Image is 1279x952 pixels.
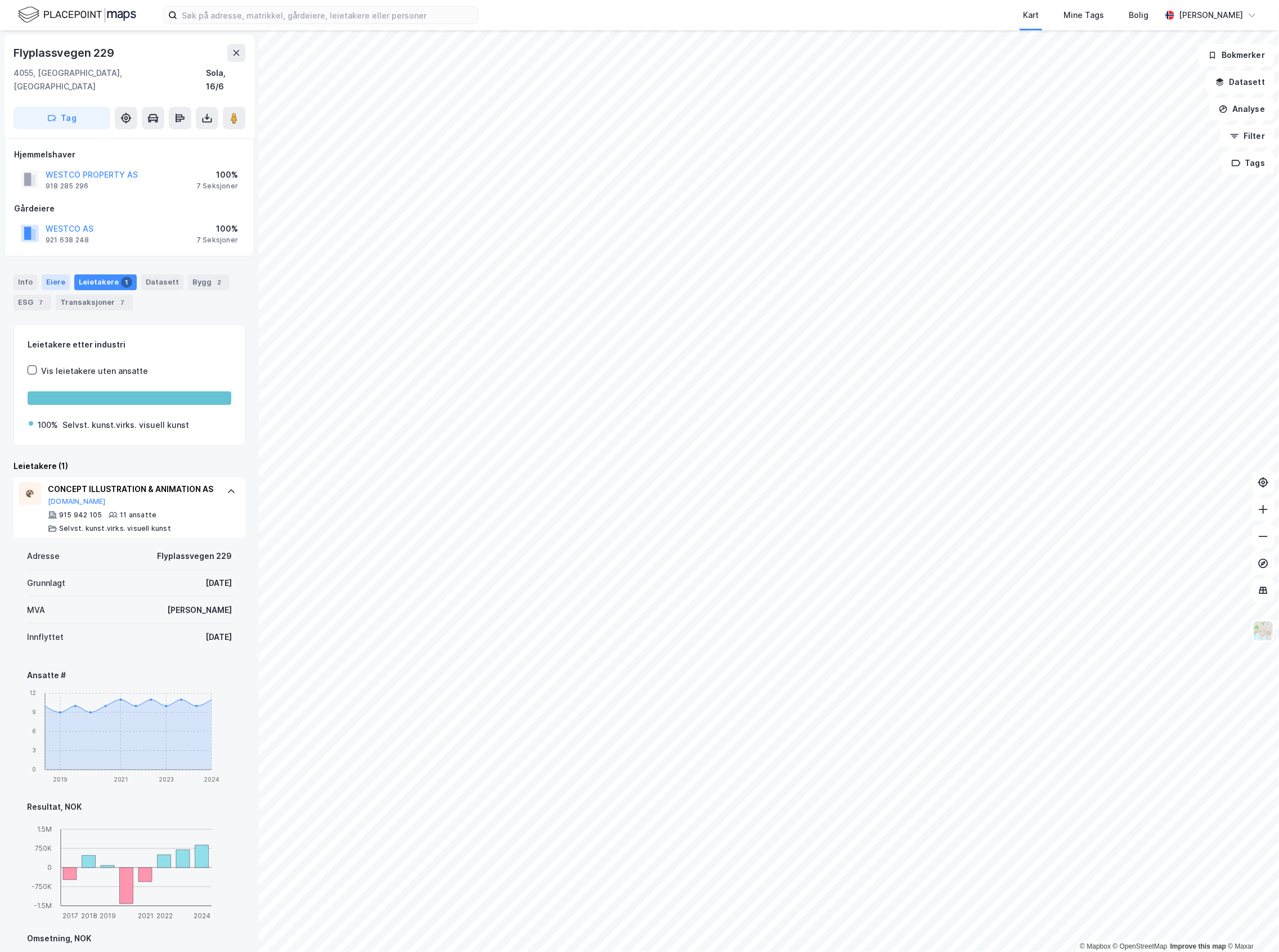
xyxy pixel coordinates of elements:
div: CONCEPT ILLUSTRATION & ANIMATION AS [48,482,216,496]
div: ESG [14,295,51,310]
div: Datasett [141,274,183,290]
div: Leietakere [74,274,137,290]
div: Ansatte # [27,669,232,682]
tspan: 2021 [114,776,128,783]
div: 7 Seksjoner [196,182,238,191]
a: OpenStreetMap [1113,942,1168,950]
div: Info [14,274,37,290]
div: Flyplassvegen 229 [157,549,232,563]
tspan: 2024 [194,912,210,921]
tspan: 9 [32,709,36,716]
div: Leietakere (1) [14,459,245,473]
div: Eiere [42,274,70,290]
div: [DATE] [205,576,232,590]
img: logo.f888ab2527a4732fd821a326f86c7f29.svg [18,5,136,25]
div: Leietakere etter industri [28,338,231,351]
div: Vis leietakere uten ansatte [41,364,148,378]
tspan: 2017 [62,912,78,921]
div: Bolig [1129,8,1148,22]
div: Kontrollprogram for chat [1223,898,1279,952]
a: Improve this map [1170,942,1226,950]
button: Tags [1222,152,1274,174]
div: Mine Tags [1063,8,1104,22]
div: 2 [214,277,225,288]
tspan: 0 [47,863,52,872]
div: 915 942 105 [59,511,102,520]
div: 100% [196,168,238,182]
input: Søk på adresse, matrikkel, gårdeiere, leietakere eller personer [177,7,478,24]
tspan: 2024 [204,776,219,783]
button: Filter [1220,125,1274,147]
div: [DATE] [205,630,232,644]
div: 11 ansatte [120,511,156,520]
tspan: 2019 [53,776,68,783]
div: Hjemmelshaver [14,148,245,161]
div: Selvst. kunst.virks. visuell kunst [59,524,171,533]
tspan: 2022 [156,912,173,921]
div: Grunnlagt [27,576,65,590]
div: Kart [1023,8,1039,22]
div: 4055, [GEOGRAPHIC_DATA], [GEOGRAPHIC_DATA] [14,66,206,93]
div: [PERSON_NAME] [1179,8,1243,22]
button: [DOMAIN_NAME] [48,497,106,506]
div: 7 [35,297,47,308]
div: 918 285 296 [46,182,88,191]
button: Bokmerker [1199,44,1274,66]
tspan: -1.5M [34,901,52,910]
tspan: 2021 [138,912,154,921]
div: Sola, 16/6 [206,66,245,93]
tspan: 3 [33,747,36,754]
div: 1 [121,277,132,288]
div: Transaksjoner [56,295,133,310]
div: 921 638 248 [46,236,89,245]
div: 7 [117,297,128,308]
div: Gårdeiere [14,202,245,215]
tspan: 0 [32,766,36,773]
div: MVA [27,603,45,617]
div: Innflyttet [27,630,64,644]
tspan: 2019 [100,912,116,921]
div: [PERSON_NAME] [167,603,232,617]
img: Z [1253,620,1274,642]
tspan: 2023 [159,776,174,783]
div: Bygg [188,274,230,290]
div: Adresse [27,549,60,563]
div: 7 Seksjoner [196,236,238,245]
div: Flyplassvegen 229 [14,44,116,62]
tspan: 12 [29,690,36,697]
div: Omsetning, NOK [27,932,232,945]
tspan: 6 [32,728,36,735]
div: 100% [196,222,238,236]
tspan: -750K [32,882,52,891]
button: Analyse [1209,98,1274,120]
tspan: 750K [35,844,52,852]
div: Resultat, NOK [27,800,232,814]
a: Mapbox [1080,942,1111,950]
div: 100% [38,418,58,432]
tspan: 1.5M [37,825,52,833]
button: Datasett [1206,71,1274,93]
button: Tag [14,107,110,129]
iframe: Chat Widget [1223,898,1279,952]
div: Selvst. kunst.virks. visuell kunst [62,418,189,432]
tspan: 2018 [81,912,97,921]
